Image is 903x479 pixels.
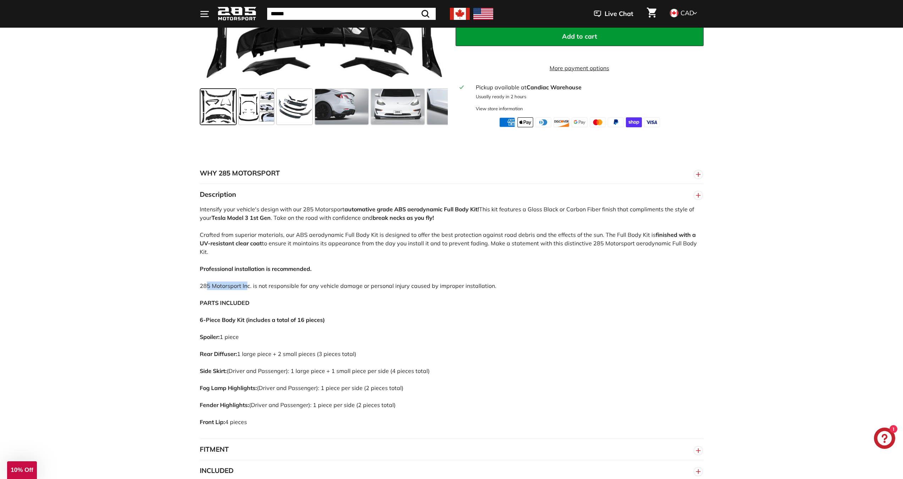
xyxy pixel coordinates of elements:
[562,32,597,40] span: Add to cart
[200,163,704,184] button: WHY 285 MOTORSPORT
[605,9,633,18] span: Live Chat
[499,117,515,127] img: american_express
[200,265,312,272] strong: Professional installation is recommended.
[200,439,704,460] button: FITMENT
[643,2,661,26] a: Cart
[200,418,225,425] strong: Front Lip:
[267,8,436,20] input: Search
[608,117,624,127] img: paypal
[517,117,533,127] img: apple_pay
[211,214,271,221] strong: Tesla Model 3 1st Gen
[200,184,704,205] button: Description
[200,299,325,323] strong: PARTS INCLUDED 6-Piece Body Kit (includes a total of 16 pieces)
[572,117,588,127] img: google_pay
[476,83,699,91] div: Pickup available at
[7,461,37,479] div: 10% Off
[626,117,642,127] img: shopify_pay
[585,5,643,23] button: Live Chat
[218,6,257,22] img: Logo_285_Motorsport_areodynamics_components
[476,105,523,112] div: View store information
[590,117,606,127] img: master
[200,205,704,439] div: Intensify your vehicle's design with our 285 Motorsport This kit features a Gloss Black or Carbon...
[554,117,569,127] img: discover
[200,367,227,374] strong: Side Skirt:
[200,401,249,408] strong: Fender Highlights:
[11,467,33,473] span: 10% Off
[476,93,699,100] p: Usually ready in 2 hours
[373,214,434,221] strong: break necks as you fly!
[200,333,220,340] strong: Spoiler:
[456,64,704,72] a: More payment options
[345,206,479,213] strong: automative grade ABS aerodynamic Full Body Kit!
[681,9,694,17] span: CAD
[535,117,551,127] img: diners_club
[200,350,237,357] strong: Rear Diffuser:
[200,384,257,391] strong: Fog Lamp Highlights:
[456,27,704,46] button: Add to cart
[644,117,660,127] img: visa
[872,428,897,451] inbox-online-store-chat: Shopify online store chat
[527,84,582,91] strong: Candiac Warehouse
